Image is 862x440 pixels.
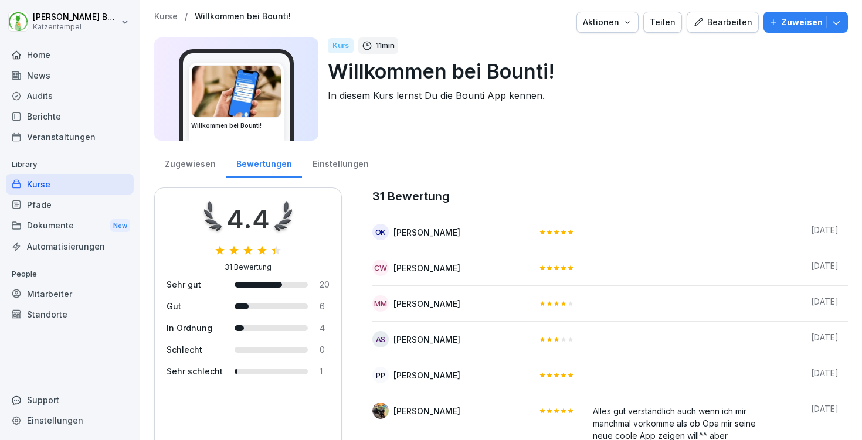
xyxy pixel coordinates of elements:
div: CW [372,260,389,276]
a: Automatisierungen [6,236,134,257]
img: bfrfte2gpd20o80c17do1vru.png [372,403,389,419]
td: [DATE] [774,214,848,250]
h3: Willkommen bei Bounti! [191,121,281,130]
a: Kurse [6,174,134,195]
p: Library [6,155,134,174]
div: Sehr schlecht [167,365,223,377]
div: [PERSON_NAME] [393,262,460,274]
p: People [6,265,134,284]
a: Berichte [6,106,134,127]
div: AS [372,331,389,347]
button: Bearbeiten [687,12,759,33]
div: 20 [320,278,330,291]
div: 1 [320,365,330,377]
p: / [185,12,188,22]
a: Pfade [6,195,134,215]
caption: 31 Bewertung [372,187,848,205]
a: Zugewiesen [154,148,226,178]
div: 31 Bewertung [225,262,272,272]
div: Teilen [650,16,676,29]
div: Bearbeiten [693,16,752,29]
a: Einstellungen [6,410,134,431]
p: Katzentempel [33,23,118,31]
div: Support [6,390,134,410]
div: 4 [320,322,330,334]
div: Kurs [328,38,354,53]
div: [PERSON_NAME] [393,405,460,417]
div: Aktionen [583,16,632,29]
div: Sehr gut [167,278,223,291]
button: Aktionen [576,12,639,33]
div: In Ordnung [167,322,223,334]
td: [DATE] [774,322,848,357]
a: Einstellungen [302,148,379,178]
p: Zuweisen [781,16,823,29]
div: OK [372,224,389,240]
div: PP [372,367,389,383]
p: 11 min [376,40,395,52]
a: Audits [6,86,134,106]
td: [DATE] [774,357,848,393]
div: New [110,219,130,233]
td: [DATE] [774,250,848,286]
div: [PERSON_NAME] [393,226,460,238]
a: News [6,65,134,86]
div: MM [372,295,389,312]
div: 6 [320,300,330,312]
div: Gut [167,300,223,312]
p: In diesem Kurs lernst Du die Bounti App kennen. [328,88,839,103]
a: Bewertungen [226,148,302,178]
div: 4.4 [226,200,270,238]
p: Willkommen bei Bounti! [328,56,839,86]
button: Teilen [643,12,682,33]
p: [PERSON_NAME] Benedix [33,12,118,22]
a: Veranstaltungen [6,127,134,147]
a: Standorte [6,304,134,325]
div: Schlecht [167,343,223,356]
div: [PERSON_NAME] [393,298,460,310]
div: [PERSON_NAME] [393,369,460,381]
a: Mitarbeiter [6,284,134,304]
div: Dokumente [6,215,134,237]
a: Home [6,45,134,65]
td: [DATE] [774,286,848,322]
a: Kurse [154,12,178,22]
button: Zuweisen [763,12,848,33]
div: [PERSON_NAME] [393,333,460,346]
a: Willkommen bei Bounti! [195,12,291,22]
img: xh3bnih80d1pxcetv9zsuevg.png [192,66,281,117]
a: DokumenteNew [6,215,134,237]
div: 0 [320,343,330,356]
